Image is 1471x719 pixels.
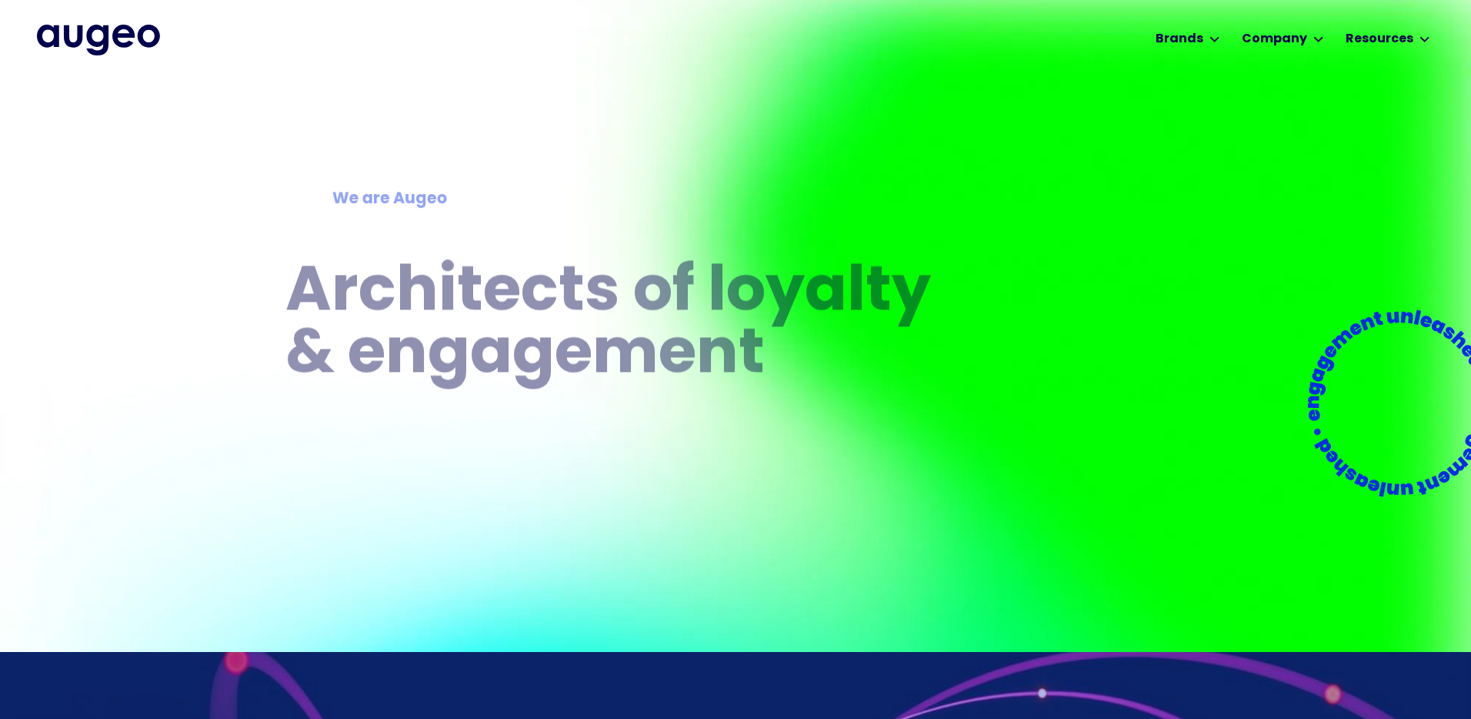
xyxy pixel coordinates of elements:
a: home [37,25,160,55]
img: Augeo's full logo in midnight blue. [37,25,160,55]
div: Resources [1346,30,1413,48]
h1: Architects of loyalty & engagement [285,263,950,387]
div: Brands [1156,30,1203,48]
div: We are Augeo [332,187,903,211]
div: Company [1242,30,1307,48]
